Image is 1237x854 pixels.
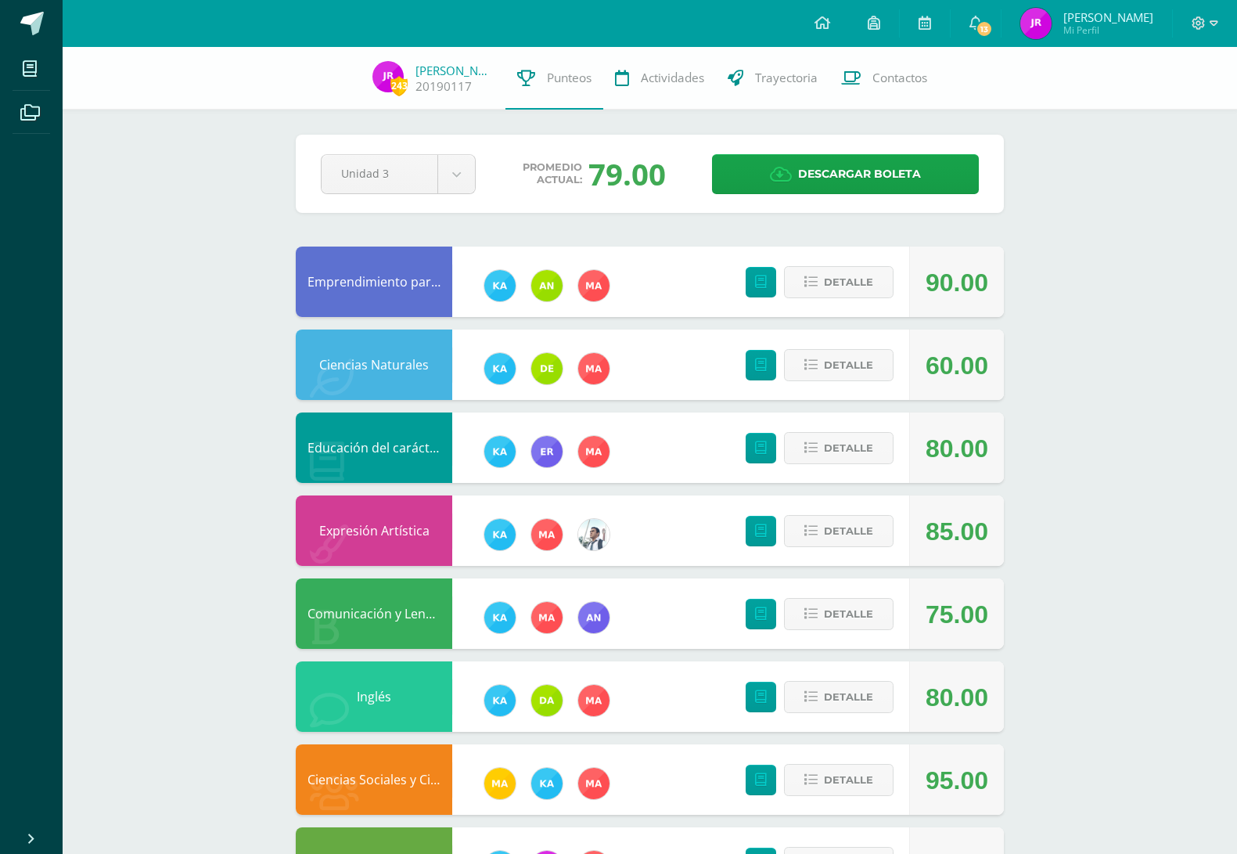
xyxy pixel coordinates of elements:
[926,413,988,484] div: 80.00
[296,495,452,566] div: Expresión Artística
[531,519,563,550] img: 2fed5c3f2027da04ec866e2a5436f393.png
[415,63,494,78] a: [PERSON_NAME]
[296,247,452,317] div: Emprendimiento para la Productividad
[824,517,873,546] span: Detalle
[578,353,610,384] img: 2fed5c3f2027da04ec866e2a5436f393.png
[784,349,894,381] button: Detalle
[296,413,452,483] div: Educación del carácter
[578,270,610,301] img: 2fed5c3f2027da04ec866e2a5436f393.png
[603,47,716,110] a: Actividades
[1020,8,1052,39] img: 6ec1ed31e6b3712e5a74d6bc00125dac.png
[484,602,516,633] img: 11a70570b33d653b35fbbd11dfde3caa.png
[926,496,988,567] div: 85.00
[926,579,988,650] div: 75.00
[296,744,452,815] div: Ciencias Sociales y Ciudadanía
[531,685,563,716] img: e5474bb3d0f7a70544d1826b472cdfe6.png
[784,681,894,713] button: Detalle
[926,330,988,401] div: 60.00
[484,768,516,799] img: d99bc8e866746b2ce8f8b5639e565ecd.png
[784,515,894,547] button: Detalle
[784,432,894,464] button: Detalle
[531,353,563,384] img: a0f5f5afb1d5eb19c05f5fc52693af15.png
[484,436,516,467] img: 11a70570b33d653b35fbbd11dfde3caa.png
[296,330,452,400] div: Ciencias Naturales
[547,70,592,86] span: Punteos
[578,519,610,550] img: 51441d6dd36061300e3a4a53edaa07ef.png
[390,76,408,95] span: 243
[296,661,452,732] div: Inglés
[926,247,988,318] div: 90.00
[484,519,516,550] img: 11a70570b33d653b35fbbd11dfde3caa.png
[296,578,452,649] div: Comunicación y Lenguaje
[824,683,873,712] span: Detalle
[926,745,988,816] div: 95.00
[641,70,704,86] span: Actividades
[588,153,666,194] div: 79.00
[1063,9,1153,25] span: [PERSON_NAME]
[578,768,610,799] img: 2fed5c3f2027da04ec866e2a5436f393.png
[824,434,873,463] span: Detalle
[755,70,818,86] span: Trayectoria
[716,47,829,110] a: Trayectoria
[872,70,927,86] span: Contactos
[372,61,404,92] img: 6ec1ed31e6b3712e5a74d6bc00125dac.png
[523,161,582,186] span: Promedio actual:
[578,602,610,633] img: 8c03337e504c8dbc5061811cd7789536.png
[531,602,563,633] img: 2fed5c3f2027da04ec866e2a5436f393.png
[578,685,610,716] img: 2fed5c3f2027da04ec866e2a5436f393.png
[829,47,939,110] a: Contactos
[484,270,516,301] img: 11a70570b33d653b35fbbd11dfde3caa.png
[505,47,603,110] a: Punteos
[712,154,979,194] a: Descargar boleta
[784,266,894,298] button: Detalle
[926,662,988,733] div: 80.00
[484,685,516,716] img: 11a70570b33d653b35fbbd11dfde3caa.png
[531,436,563,467] img: 24e93427354e2860561080e027862b98.png
[784,764,894,796] button: Detalle
[976,20,993,38] span: 13
[415,78,472,95] a: 20190117
[484,353,516,384] img: 11a70570b33d653b35fbbd11dfde3caa.png
[824,600,873,629] span: Detalle
[1063,23,1153,37] span: Mi Perfil
[322,155,475,193] a: Unidad 3
[824,766,873,795] span: Detalle
[824,351,873,380] span: Detalle
[798,155,921,193] span: Descargar boleta
[341,155,418,192] span: Unidad 3
[531,270,563,301] img: 51c9151a63d77c0d465fd617935f6a90.png
[824,268,873,297] span: Detalle
[531,768,563,799] img: 11a70570b33d653b35fbbd11dfde3caa.png
[784,598,894,630] button: Detalle
[578,436,610,467] img: 2fed5c3f2027da04ec866e2a5436f393.png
